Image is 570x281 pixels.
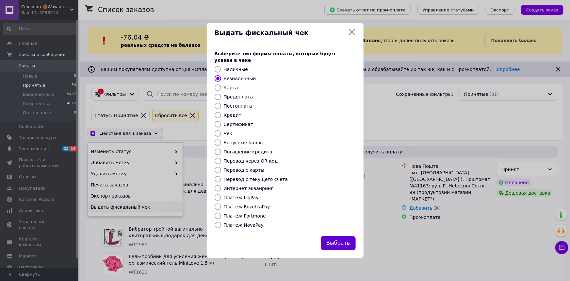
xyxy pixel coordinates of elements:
label: Предоплата [224,94,253,99]
label: Сертификат [224,122,253,127]
label: Чек [224,131,233,136]
label: Платеж Portmone [224,213,266,219]
span: Выдать фискальный чек [215,28,345,38]
span: Выберите тип формы оплаты, который будет указан в чеке [215,51,336,63]
label: Платеж RozetkaPay [224,204,270,209]
label: Интернет эквайринг [224,186,273,191]
label: Карта [224,85,238,90]
label: Постоплата [224,103,252,109]
button: Выбрать [321,236,355,250]
label: Перевод через QR-код [224,158,278,164]
label: Бонусные баллы [224,140,264,145]
label: Кредит [224,113,241,118]
label: Перевод с карты [224,167,265,173]
label: Платеж LiqPay [224,195,259,200]
label: Безналичный [224,76,256,81]
label: Наличные [224,67,248,72]
label: Погашение кредита [224,149,272,154]
label: Перевод с текущего счета [224,177,288,182]
label: Платеж NovaPay [224,222,264,228]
